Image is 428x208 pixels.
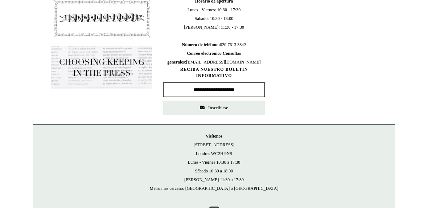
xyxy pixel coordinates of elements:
[167,51,241,65] font: Correo electrónico Consultas generales:
[188,7,241,12] font: Lunes - Viernes: 10:30 - 17:30
[195,168,233,174] font: Sábado 10:30 a 18:00
[186,60,260,65] font: [EMAIL_ADDRESS][DOMAIN_NAME]
[220,42,246,47] font: 020 7613 3842
[195,16,233,21] font: Sábado: 10:30 - 18:00
[163,101,264,115] button: Inscribirse
[194,142,235,147] font: [STREET_ADDRESS]
[51,46,152,89] img: pf-635a2b01-aa89-4342-bbcd-4371b60f588c--In-the-press-Button_1200x.jpg
[149,186,278,191] font: Metro más cercano: [GEOGRAPHIC_DATA] o [GEOGRAPHIC_DATA]
[206,134,222,139] font: Visítenos
[218,42,220,47] font: :
[184,177,244,182] font: [PERSON_NAME] 11:30 a 17:30
[184,25,244,30] font: [PERSON_NAME]: 11:30 - 17:30
[208,105,228,110] font: Inscribirse
[182,42,218,47] font: Número de teléfono
[196,151,232,156] font: Londres WC2H 9NS
[188,160,240,165] font: Lunes - Viernes 10:30 a 17:30
[180,67,248,78] font: RECIBA NUESTRO BOLETÍN INFORMATIVO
